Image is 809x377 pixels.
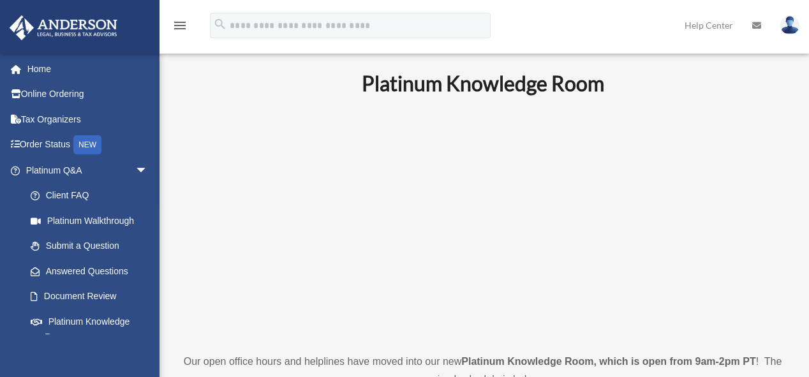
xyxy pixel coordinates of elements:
[362,71,604,96] b: Platinum Knowledge Room
[18,309,161,350] a: Platinum Knowledge Room
[213,17,227,31] i: search
[18,284,167,309] a: Document Review
[9,132,167,158] a: Order StatusNEW
[292,114,674,329] iframe: 231110_Toby_KnowledgeRoom
[6,15,121,40] img: Anderson Advisors Platinum Portal
[780,16,799,34] img: User Pic
[9,82,167,107] a: Online Ordering
[172,18,188,33] i: menu
[172,22,188,33] a: menu
[135,158,161,184] span: arrow_drop_down
[18,258,167,284] a: Answered Questions
[18,208,167,233] a: Platinum Walkthrough
[73,135,101,154] div: NEW
[18,233,167,259] a: Submit a Question
[9,158,167,183] a: Platinum Q&Aarrow_drop_down
[18,183,167,209] a: Client FAQ
[461,356,755,367] strong: Platinum Knowledge Room, which is open from 9am-2pm PT
[9,56,167,82] a: Home
[9,107,167,132] a: Tax Organizers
